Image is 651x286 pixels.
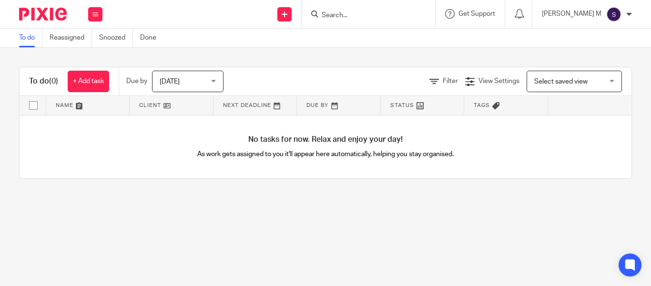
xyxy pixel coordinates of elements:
[29,76,58,86] h1: To do
[321,11,407,20] input: Search
[20,135,631,145] h4: No tasks for now. Relax and enjoy your day!
[160,78,180,85] span: [DATE]
[99,29,133,47] a: Snoozed
[50,29,92,47] a: Reassigned
[49,77,58,85] span: (0)
[19,29,42,47] a: To do
[478,78,519,85] span: View Settings
[126,76,147,86] p: Due by
[140,29,163,47] a: Done
[458,11,495,17] span: Get Support
[534,78,588,85] span: Select saved view
[68,71,109,92] a: + Add task
[542,9,601,19] p: [PERSON_NAME] M
[606,7,621,22] img: svg%3E
[474,103,490,108] span: Tags
[19,8,67,21] img: Pixie
[173,149,478,159] p: As work gets assigned to you it'll appear here automatically, helping you stay organised.
[443,78,458,85] span: Filter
